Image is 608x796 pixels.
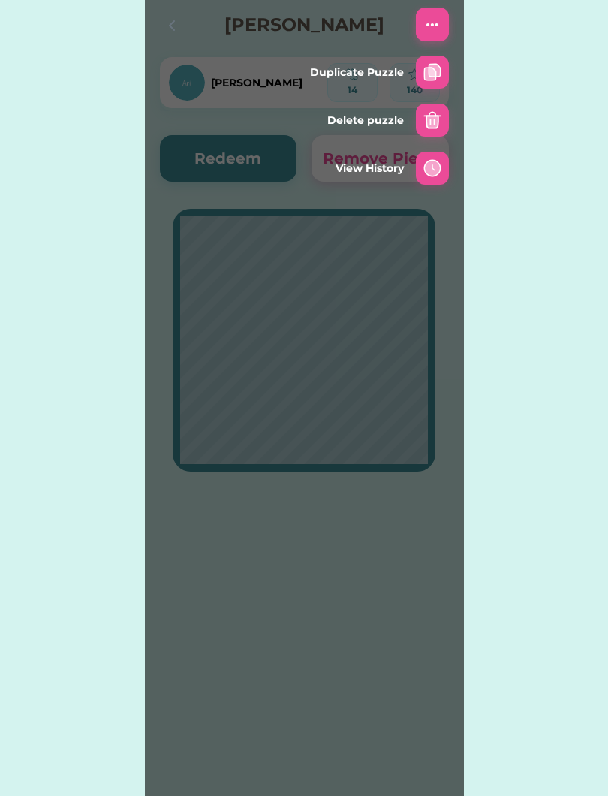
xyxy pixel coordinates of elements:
[423,159,441,177] img: interface-time-clock-circle--clock-loading-measure-time-circle.svg
[208,11,401,38] h4: [PERSON_NAME]
[423,16,441,34] img: Interface-setting-menu-horizontal-circle--navigation-dots-three-circle-button-horizontal-menu.svg
[310,65,404,80] div: Duplicate Puzzle
[423,63,441,81] img: Interface-file-double--file-common-double.svg
[336,161,404,176] div: View History
[327,113,404,128] div: Delete puzzle
[423,111,441,129] img: interface-delete-bin-2--remove-delete-empty-bin-trash-garbage.svg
